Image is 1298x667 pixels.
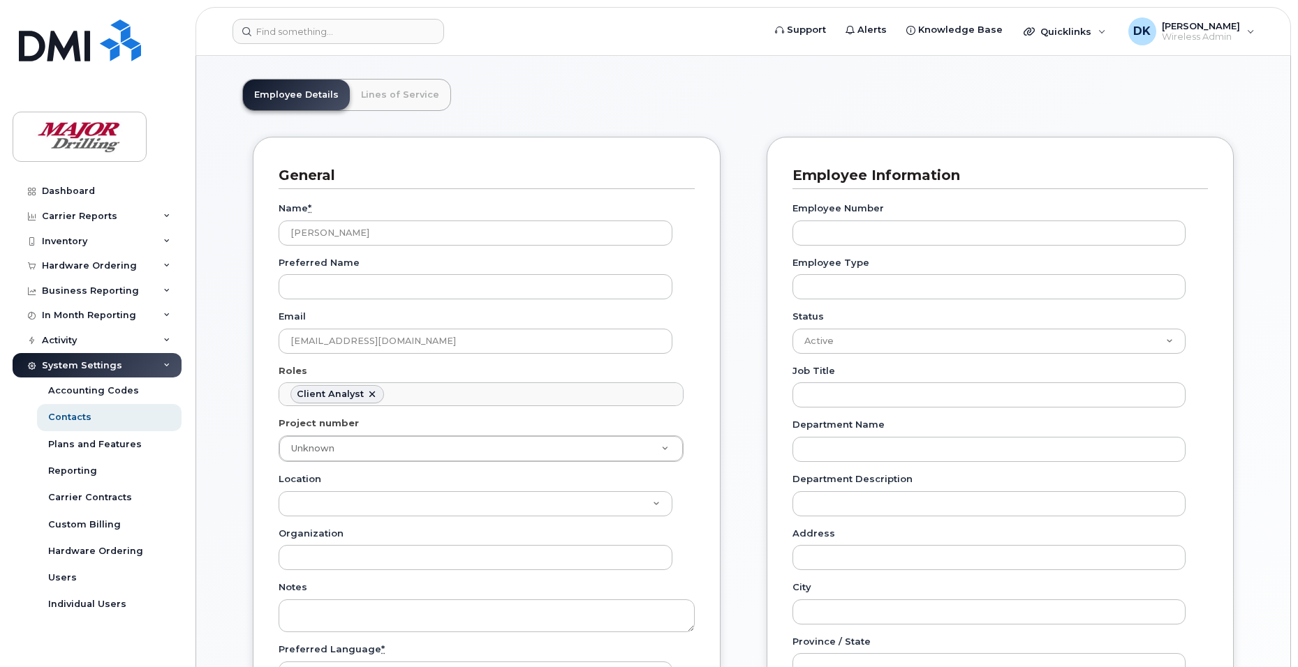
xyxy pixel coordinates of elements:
a: Employee Details [243,80,350,110]
label: Preferred Name [279,256,360,269]
div: Dan Kowalson [1119,17,1264,45]
label: Job Title [792,364,835,377]
span: Wireless Admin [1162,31,1240,43]
label: Department Name [792,418,885,431]
label: Address [792,527,835,540]
span: [PERSON_NAME] [1162,20,1240,31]
h3: General [279,166,684,185]
span: Alerts [857,23,887,37]
label: Province / State [792,635,871,648]
abbr: required [308,202,311,213]
span: Knowledge Base [918,23,1003,37]
label: Status [792,310,824,323]
h3: Employee Information [792,166,1198,185]
span: Unknown [291,443,334,454]
label: Name [279,202,311,215]
span: Support [787,23,826,37]
label: Preferred Language [279,643,385,656]
a: Alerts [836,16,897,44]
a: Knowledge Base [897,16,1012,44]
a: Lines of Service [350,80,450,110]
div: Quicklinks [1014,17,1116,45]
div: Client Analyst [297,389,364,400]
label: Project number [279,417,359,430]
label: Department Description [792,472,913,486]
label: Roles [279,364,307,377]
label: Organization [279,527,344,540]
a: Support [765,16,836,44]
label: Location [279,472,321,486]
span: DK [1133,23,1151,40]
a: Unknown [279,436,683,461]
label: City [792,580,811,594]
label: Employee Number [792,202,884,215]
input: Find something... [233,19,444,44]
label: Employee Type [792,256,869,269]
label: Email [279,310,306,323]
abbr: required [381,643,385,654]
span: Quicklinks [1040,26,1091,37]
label: Notes [279,580,307,594]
